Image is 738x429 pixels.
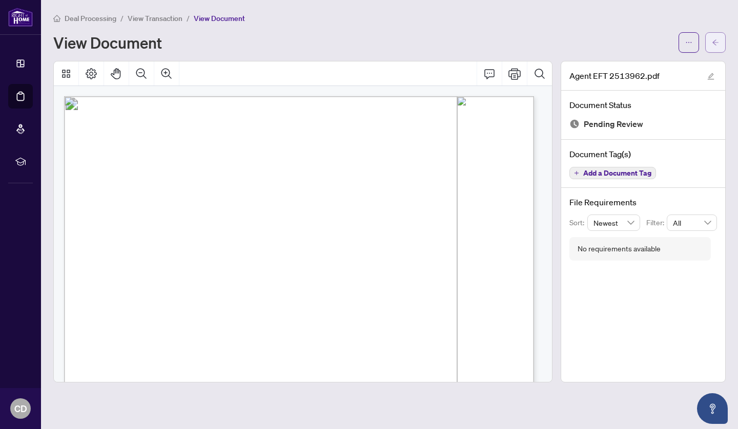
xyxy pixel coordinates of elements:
img: logo [8,8,33,27]
h4: Document Tag(s) [569,148,717,160]
span: All [673,215,711,230]
button: Add a Document Tag [569,167,656,179]
span: Deal Processing [65,14,116,23]
p: Sort: [569,217,587,228]
h4: Document Status [569,99,717,111]
span: View Transaction [128,14,182,23]
span: ellipsis [685,39,692,46]
span: Pending Review [584,117,643,131]
span: Agent EFT 2513962.pdf [569,70,660,82]
span: Add a Document Tag [583,169,651,177]
span: CD [14,401,27,416]
span: plus [574,170,579,176]
div: No requirements available [578,243,661,254]
span: edit [707,73,714,80]
li: / [120,12,124,24]
p: Filter: [646,217,667,228]
h4: File Requirements [569,196,717,208]
img: Document Status [569,119,580,129]
h1: View Document [53,34,162,51]
span: home [53,15,60,22]
span: View Document [194,14,245,23]
li: / [187,12,190,24]
span: arrow-left [712,39,719,46]
span: Newest [593,215,634,230]
button: Open asap [697,393,728,424]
